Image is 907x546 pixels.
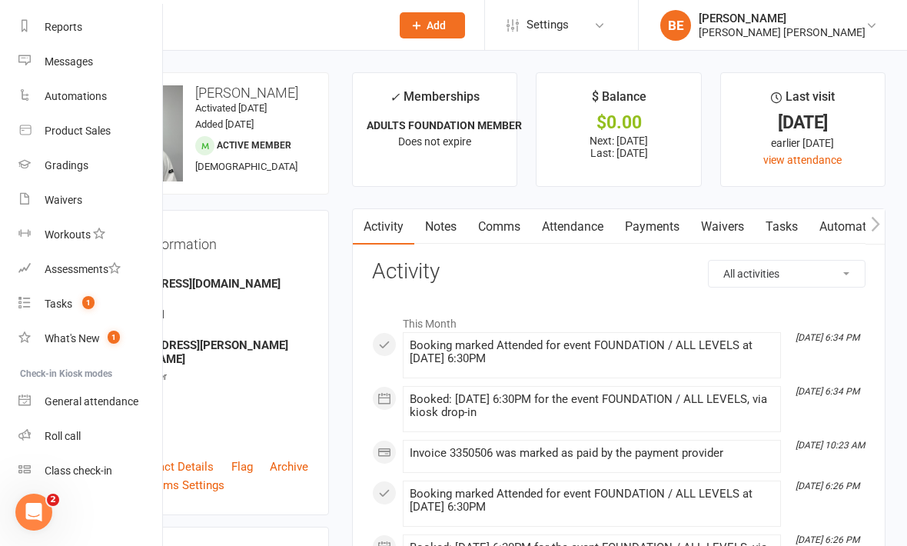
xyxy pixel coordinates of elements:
[410,488,774,514] div: Booking marked Attended for event FOUNDATION / ALL LEVELS at [DATE] 6:30PM
[660,10,691,41] div: BE
[97,370,308,385] div: Member Number
[18,252,164,287] a: Assessments
[796,332,859,343] i: [DATE] 6:34 PM
[217,140,291,151] span: Active member
[97,264,308,278] div: Email
[270,458,308,476] a: Archive
[18,114,164,148] a: Product Sales
[390,90,400,105] i: ✓
[45,263,121,275] div: Assessments
[372,308,865,332] li: This Month
[410,339,774,365] div: Booking marked Attended for event FOUNDATION / ALL LEVELS at [DATE] 6:30PM
[97,414,308,428] strong: [DATE]
[195,118,254,130] time: Added [DATE]
[550,135,686,159] p: Next: [DATE] Last: [DATE]
[45,228,91,241] div: Workouts
[47,494,59,506] span: 2
[18,183,164,218] a: Waivers
[763,154,842,166] a: view attendance
[18,79,164,114] a: Automations
[550,115,686,131] div: $0.00
[97,338,308,366] strong: [STREET_ADDRESS][PERSON_NAME][PERSON_NAME]
[390,87,480,115] div: Memberships
[18,10,164,45] a: Reports
[18,45,164,79] a: Messages
[531,209,614,245] a: Attendance
[410,393,774,419] div: Booked: [DATE] 6:30PM for the event FOUNDATION / ALL LEVELS, via kiosk drop-in
[796,534,859,545] i: [DATE] 6:26 PM
[614,209,690,245] a: Payments
[45,125,111,137] div: Product Sales
[231,458,253,476] a: Flag
[353,209,414,245] a: Activity
[18,385,164,419] a: General attendance kiosk mode
[97,325,308,340] div: Address
[809,209,900,245] a: Automations
[527,8,569,42] span: Settings
[45,159,88,171] div: Gradings
[15,494,52,531] iframe: Intercom live chat
[45,298,72,310] div: Tasks
[18,321,164,356] a: What's New1
[195,102,267,114] time: Activated [DATE]
[414,209,467,245] a: Notes
[400,12,465,38] button: Add
[372,260,865,284] h3: Activity
[699,25,865,39] div: [PERSON_NAME] [PERSON_NAME]
[97,295,308,309] div: Mobile Number
[97,308,308,321] strong: 0450888811
[467,209,531,245] a: Comms
[367,119,522,132] strong: ADULTS FOUNDATION MEMBER
[796,481,859,491] i: [DATE] 6:26 PM
[97,432,308,447] div: Location
[18,218,164,252] a: Workouts
[97,384,308,398] strong: -
[97,277,308,291] strong: [EMAIL_ADDRESS][DOMAIN_NAME]
[195,161,297,172] span: [DEMOGRAPHIC_DATA]
[18,287,164,321] a: Tasks 1
[699,12,865,25] div: [PERSON_NAME]
[91,15,380,36] input: Search...
[45,21,82,33] div: Reports
[108,331,120,344] span: 1
[18,419,164,454] a: Roll call
[398,135,471,148] span: Does not expire
[735,135,871,151] div: earlier [DATE]
[45,332,100,345] div: What's New
[796,386,859,397] i: [DATE] 6:34 PM
[735,115,871,131] div: [DATE]
[690,209,755,245] a: Waivers
[45,90,107,102] div: Automations
[427,19,446,32] span: Add
[45,395,138,408] div: General attendance
[97,401,308,416] div: Date of Birth
[18,148,164,183] a: Gradings
[592,87,646,115] div: $ Balance
[18,454,164,488] a: Class kiosk mode
[87,85,316,101] h3: [PERSON_NAME]
[45,55,93,68] div: Messages
[45,464,112,477] div: Class check-in
[82,296,95,309] span: 1
[45,430,81,442] div: Roll call
[771,87,835,115] div: Last visit
[755,209,809,245] a: Tasks
[796,440,865,451] i: [DATE] 10:23 AM
[45,194,82,206] div: Waivers
[410,447,774,460] div: Invoice 3350506 was marked as paid by the payment provider
[95,231,308,252] h3: Contact information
